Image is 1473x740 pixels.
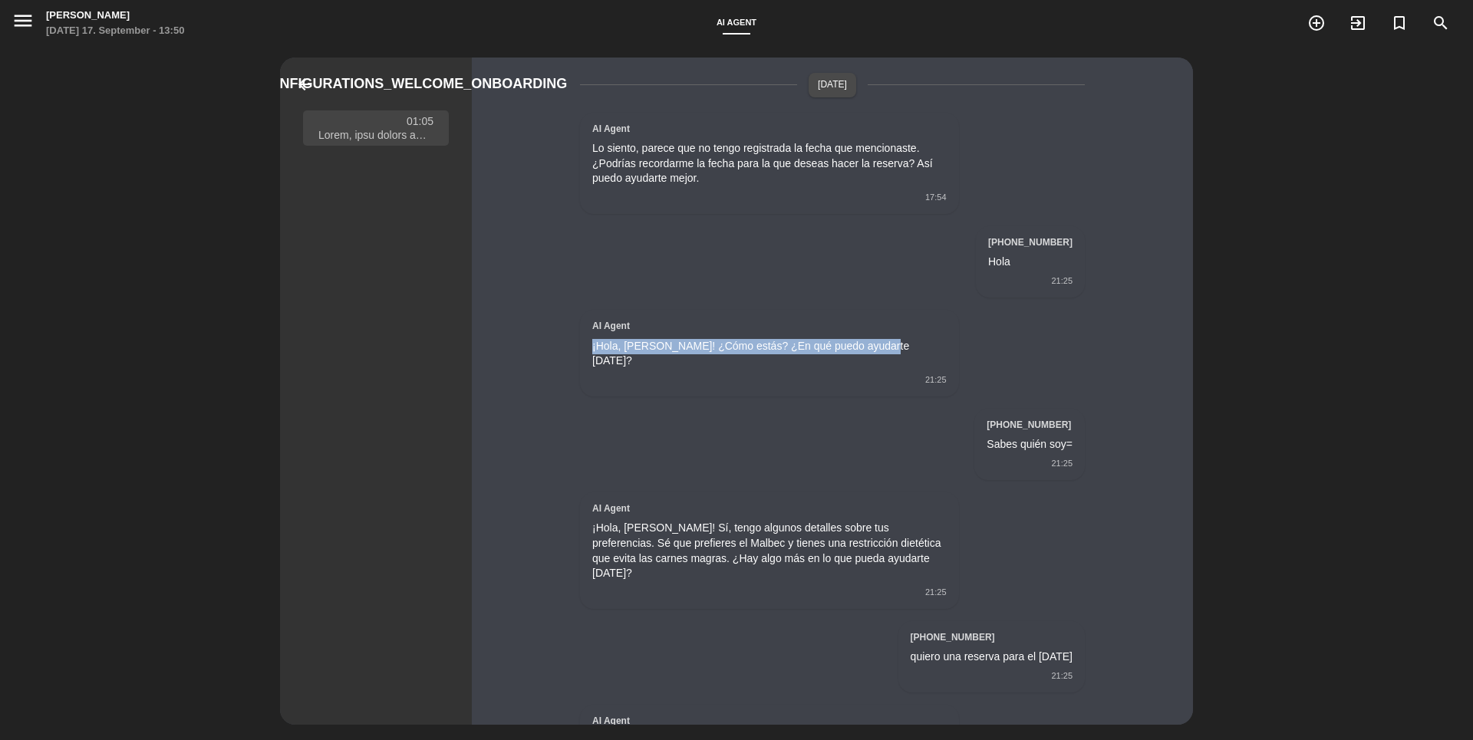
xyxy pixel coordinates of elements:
[12,9,35,32] i: menu
[592,586,947,600] div: 21:25
[809,73,856,97] div: [DATE]
[592,122,947,137] div: AI Agent
[295,73,456,95] div: CHATBOT_CONFIGURATIONS_WELCOME_ONBOARDING
[1432,14,1450,32] i: search
[12,9,35,37] button: menu
[911,650,1073,665] div: quiero una reserva para el [DATE]
[592,373,947,387] div: 21:25
[592,191,947,205] div: 17:54
[407,114,433,128] div: 01:05
[988,235,1073,251] div: [PHONE_NUMBER]
[987,457,1073,471] div: 21:25
[1307,14,1326,32] i: add_circle_outline
[592,521,947,580] div: ¡Hola, [PERSON_NAME]! Sí, tengo algunos detalles sobre tus preferencias. Sé que prefieres el Malb...
[709,18,764,27] span: AI Agent
[592,141,947,186] div: Lo siento, parece que no tengo registrada la fecha que mencionaste. ¿Podrías recordarme la fecha ...
[592,319,947,334] div: AI Agent
[1390,14,1409,32] i: turned_in_not
[46,23,184,38] div: [DATE] 17. September - 13:50
[911,669,1073,683] div: 21:25
[988,255,1073,270] div: Hola
[592,714,947,729] div: AI Agent
[592,339,947,369] div: ¡Hola, [PERSON_NAME]! ¿Cómo estás? ¿En qué puedo ayudarte [DATE]?
[318,128,433,142] div: Lorem, ipsu dolors ametcon ad eli seddoeius temporinci utlab etdolor magnaaliqua Eni Admin: 5. **...
[987,418,1073,433] div: [PHONE_NUMBER]
[295,75,314,94] span: arrow_back
[988,275,1073,288] div: 21:25
[1349,14,1367,32] i: exit_to_app
[46,8,184,23] div: [PERSON_NAME]
[911,630,1073,646] div: [PHONE_NUMBER]
[592,502,947,517] div: AI Agent
[987,437,1073,452] div: Sabes quién soy=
